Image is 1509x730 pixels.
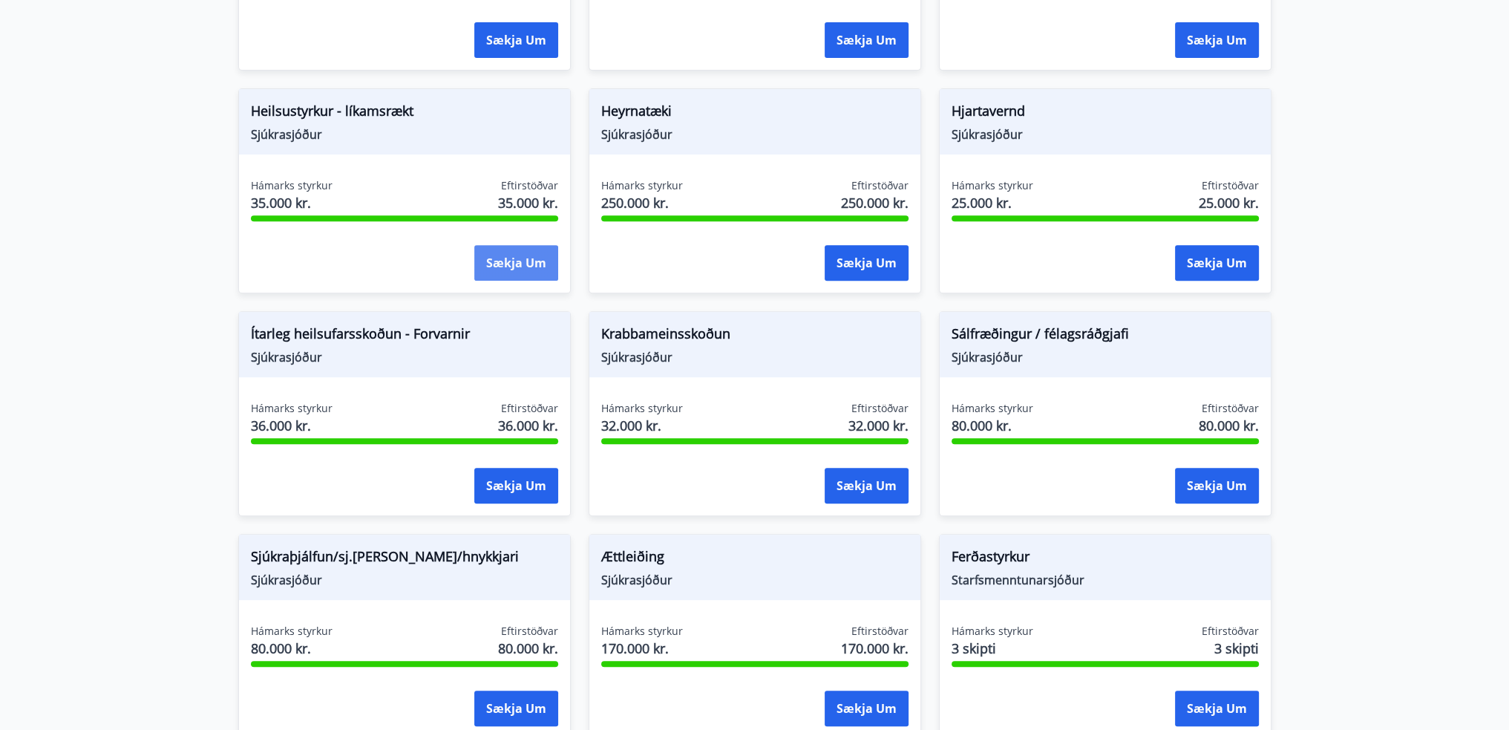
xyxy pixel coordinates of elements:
button: Sækja um [825,691,909,726]
button: Sækja um [825,468,909,503]
button: Sækja um [825,245,909,281]
button: Sækja um [474,245,558,281]
span: 25.000 kr. [1199,193,1259,212]
span: Hámarks styrkur [952,178,1033,193]
span: Eftirstöðvar [851,624,909,639]
span: Eftirstöðvar [501,401,558,416]
button: Sækja um [1175,691,1259,726]
span: Eftirstöðvar [851,178,909,193]
span: Sjúkrasjóður [601,349,909,365]
span: Hámarks styrkur [601,178,683,193]
span: Sjúkrasjóður [251,126,558,143]
span: Sjúkrasjóður [601,126,909,143]
button: Sækja um [474,468,558,503]
span: Heyrnatæki [601,101,909,126]
button: Sækja um [825,22,909,58]
button: Sækja um [474,22,558,58]
span: Krabbameinsskoðun [601,324,909,349]
span: Eftirstöðvar [1202,401,1259,416]
button: Sækja um [1175,22,1259,58]
span: 80.000 kr. [251,639,333,658]
span: Hámarks styrkur [251,178,333,193]
span: Hámarks styrkur [601,624,683,639]
button: Sækja um [474,691,558,726]
span: Sjúkrasjóður [251,349,558,365]
span: Hámarks styrkur [251,401,333,416]
span: 36.000 kr. [498,416,558,435]
span: Eftirstöðvar [501,624,558,639]
span: 35.000 kr. [498,193,558,212]
button: Sækja um [1175,245,1259,281]
span: 32.000 kr. [601,416,683,435]
span: 250.000 kr. [841,193,909,212]
span: Ferðastyrkur [952,547,1259,572]
span: 36.000 kr. [251,416,333,435]
span: Sjúkrasjóður [952,349,1259,365]
span: Heilsustyrkur - líkamsrækt [251,101,558,126]
span: Sjúkraþjálfun/sj.[PERSON_NAME]/hnykkjari [251,547,558,572]
span: 170.000 kr. [841,639,909,658]
span: 35.000 kr. [251,193,333,212]
span: Eftirstöðvar [1202,624,1259,639]
span: 32.000 kr. [848,416,909,435]
span: 80.000 kr. [1199,416,1259,435]
button: Sækja um [1175,468,1259,503]
span: 3 skipti [1214,639,1259,658]
span: Hámarks styrkur [952,401,1033,416]
span: 3 skipti [952,639,1033,658]
span: 80.000 kr. [498,639,558,658]
span: Sjúkrasjóður [601,572,909,588]
span: Eftirstöðvar [1202,178,1259,193]
span: Sálfræðingur / félagsráðgjafi [952,324,1259,349]
span: Ítarleg heilsufarsskoðun - Forvarnir [251,324,558,349]
span: 170.000 kr. [601,639,683,658]
span: Ættleiðing [601,547,909,572]
span: Hjartavernd [952,101,1259,126]
span: Hámarks styrkur [952,624,1033,639]
span: Starfsmenntunarsjóður [952,572,1259,588]
span: 250.000 kr. [601,193,683,212]
span: Hámarks styrkur [251,624,333,639]
span: Eftirstöðvar [851,401,909,416]
span: Hámarks styrkur [601,401,683,416]
span: Eftirstöðvar [501,178,558,193]
span: 25.000 kr. [952,193,1033,212]
span: Sjúkrasjóður [952,126,1259,143]
span: 80.000 kr. [952,416,1033,435]
span: Sjúkrasjóður [251,572,558,588]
